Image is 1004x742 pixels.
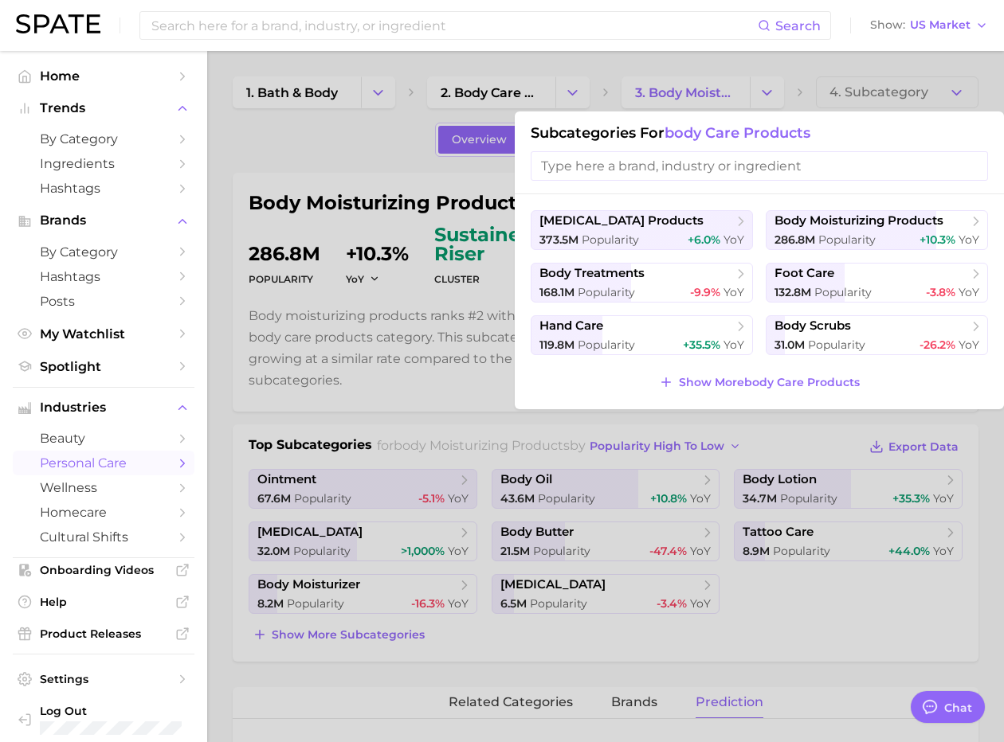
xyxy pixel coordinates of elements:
span: Popularity [808,338,865,352]
span: +35.5% [683,338,720,352]
span: Show [870,21,905,29]
a: Hashtags [13,264,194,289]
h1: Subcategories for [531,124,988,142]
span: body care products [665,124,810,142]
span: Brands [40,213,167,228]
span: Spotlight [40,359,167,374]
span: YoY [724,232,744,247]
a: beauty [13,426,194,451]
button: hand care119.8m Popularity+35.5% YoY [531,315,753,355]
button: body treatments168.1m Popularity-9.9% YoY [531,263,753,303]
a: Home [13,64,194,88]
span: by Category [40,244,167,260]
span: YoY [724,338,744,352]
button: foot care132.8m Popularity-3.8% YoY [766,263,988,303]
span: Home [40,68,167,84]
span: 31.0m [775,338,805,352]
span: body moisturizing products [775,213,943,228]
span: Hashtags [40,181,167,196]
button: [MEDICAL_DATA] products373.5m Popularity+6.0% YoY [531,210,753,250]
button: Industries [13,396,194,420]
a: Settings [13,667,194,691]
a: homecare [13,500,194,525]
a: personal care [13,451,194,475]
a: Help [13,590,194,614]
span: Search [775,18,821,33]
a: cultural shifts [13,525,194,549]
button: ShowUS Market [866,15,992,36]
span: YoY [959,338,979,352]
span: Ingredients [40,156,167,171]
a: My Watchlist [13,322,194,346]
a: wellness [13,475,194,500]
span: +10.3% [920,232,955,247]
span: Show More body care products [679,376,860,389]
span: Log Out [40,704,212,718]
a: Product Releases [13,622,194,646]
span: foot care [775,266,834,281]
a: by Category [13,240,194,264]
span: US Market [910,21,971,29]
a: Log out. Currently logged in with e-mail ellenlennon@goodkindco.com. [13,699,194,740]
span: Industries [40,400,167,415]
span: [MEDICAL_DATA] products [539,213,704,228]
span: YoY [959,232,979,247]
span: -9.9% [690,285,720,299]
span: 286.8m [775,232,815,247]
span: Popularity [582,232,639,247]
input: Type here a brand, industry or ingredient [531,151,988,181]
a: Posts [13,289,194,314]
input: Search here for a brand, industry, or ingredient [150,12,758,39]
span: personal care [40,455,167,471]
button: Show Morebody care products [655,371,863,393]
span: +6.0% [688,232,720,247]
a: Spotlight [13,354,194,379]
button: body moisturizing products286.8m Popularity+10.3% YoY [766,210,988,250]
span: -3.8% [926,285,955,299]
span: hand care [539,318,603,334]
img: SPATE [16,14,100,33]
a: by Category [13,127,194,151]
span: wellness [40,480,167,495]
span: Help [40,595,167,609]
span: homecare [40,505,167,520]
span: Trends [40,101,167,115]
span: by Category [40,131,167,146]
span: Product Releases [40,627,167,641]
span: cultural shifts [40,529,167,545]
button: Brands [13,209,194,232]
span: YoY [959,285,979,299]
a: Hashtags [13,176,194,201]
button: Trends [13,96,194,120]
span: 119.8m [539,338,575,352]
span: YoY [724,285,744,299]
span: Settings [40,672,167,686]
span: Popularity [578,285,635,299]
span: Popularity [818,232,876,247]
span: 168.1m [539,285,575,299]
a: Ingredients [13,151,194,176]
span: My Watchlist [40,326,167,342]
span: body treatments [539,266,645,281]
span: Popularity [814,285,872,299]
span: body scrubs [775,318,851,334]
span: beauty [40,431,167,446]
span: Hashtags [40,269,167,284]
span: -26.2% [920,338,955,352]
span: 373.5m [539,232,578,247]
a: Onboarding Videos [13,558,194,582]
span: 132.8m [775,285,811,299]
span: Posts [40,294,167,309]
span: Popularity [578,338,635,352]
button: body scrubs31.0m Popularity-26.2% YoY [766,315,988,355]
span: Onboarding Videos [40,563,167,577]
